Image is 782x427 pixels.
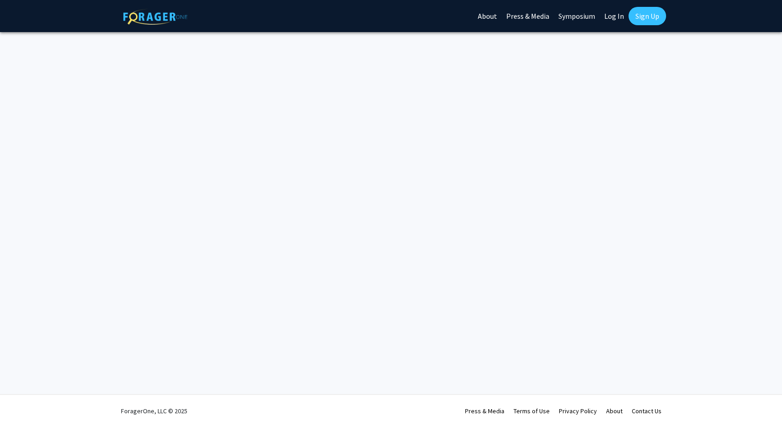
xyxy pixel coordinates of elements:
[514,407,550,415] a: Terms of Use
[629,7,666,25] a: Sign Up
[606,407,623,415] a: About
[121,395,187,427] div: ForagerOne, LLC © 2025
[632,407,662,415] a: Contact Us
[559,407,597,415] a: Privacy Policy
[465,407,504,415] a: Press & Media
[123,9,187,25] img: ForagerOne Logo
